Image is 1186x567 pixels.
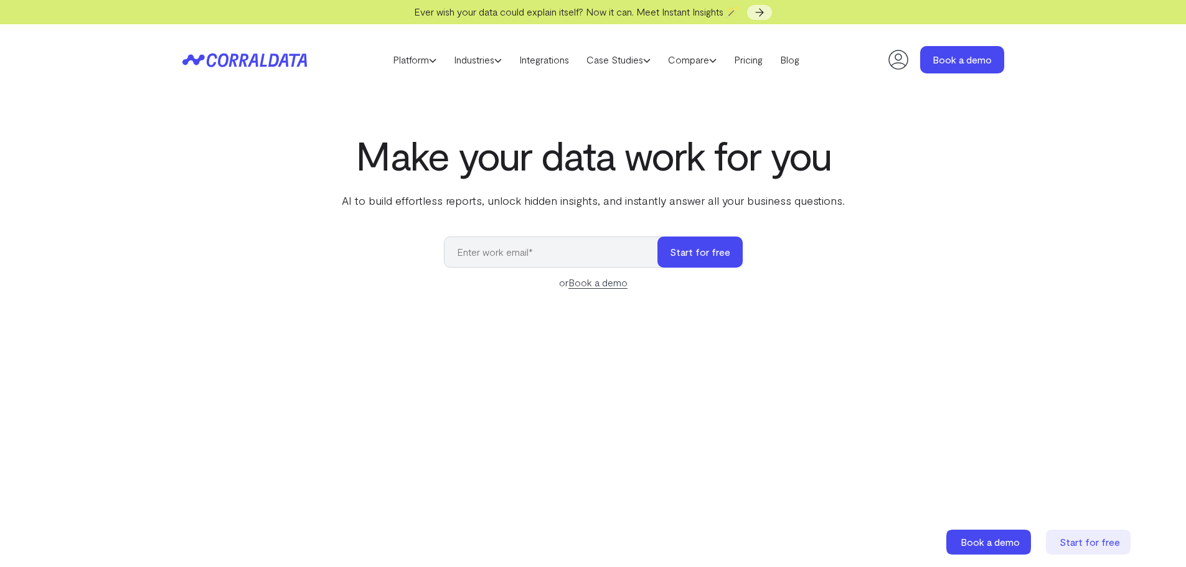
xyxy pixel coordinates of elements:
[568,276,628,289] a: Book a demo
[659,50,725,69] a: Compare
[445,50,511,69] a: Industries
[511,50,578,69] a: Integrations
[578,50,659,69] a: Case Studies
[771,50,808,69] a: Blog
[657,237,743,268] button: Start for free
[920,46,1004,73] a: Book a demo
[725,50,771,69] a: Pricing
[1060,536,1120,548] span: Start for free
[1046,530,1133,555] a: Start for free
[414,6,738,17] span: Ever wish your data could explain itself? Now it can. Meet Instant Insights 🪄
[339,133,847,177] h1: Make your data work for you
[444,275,743,290] div: or
[444,237,670,268] input: Enter work email*
[384,50,445,69] a: Platform
[339,192,847,209] p: AI to build effortless reports, unlock hidden insights, and instantly answer all your business qu...
[961,536,1020,548] span: Book a demo
[946,530,1033,555] a: Book a demo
